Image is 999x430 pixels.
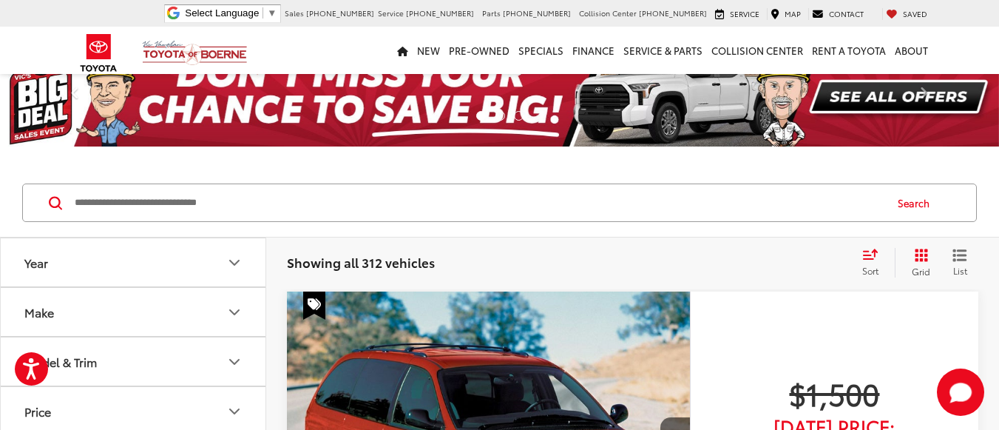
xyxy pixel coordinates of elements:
[639,7,707,19] span: [PHONE_NUMBER]
[785,8,801,19] span: Map
[952,264,967,277] span: List
[413,27,444,74] a: New
[24,305,54,319] div: Make
[895,248,941,278] button: Grid View
[807,27,890,74] a: Rent a Toyota
[884,184,951,221] button: Search
[1,337,267,386] button: Model & TrimModel & Trim
[267,7,277,19] span: ▼
[903,8,927,19] span: Saved
[24,255,48,269] div: Year
[1,288,267,336] button: MakeMake
[707,27,807,74] a: Collision Center
[306,7,374,19] span: [PHONE_NUMBER]
[829,8,864,19] span: Contact
[862,264,878,277] span: Sort
[24,355,97,369] div: Model & Trim
[185,7,277,19] a: Select Language​
[514,27,568,74] a: Specials
[393,27,413,74] a: Home
[882,8,931,20] a: My Saved Vehicles
[717,374,952,411] span: $1,500
[444,27,514,74] a: Pre-Owned
[142,40,248,66] img: Vic Vaughan Toyota of Boerne
[890,27,932,74] a: About
[73,185,884,221] input: Search by Make, Model, or Keyword
[568,27,619,74] a: Finance
[226,254,243,272] div: Year
[406,7,474,19] span: [PHONE_NUMBER]
[482,7,501,19] span: Parts
[937,369,984,416] button: Toggle Chat Window
[619,27,707,74] a: Service & Parts: Opens in a new tab
[912,265,930,278] span: Grid
[226,403,243,420] div: Price
[303,292,325,320] span: Special
[226,353,243,371] div: Model & Trim
[767,8,805,20] a: Map
[71,29,126,77] img: Toyota
[730,8,759,19] span: Service
[941,248,978,278] button: List View
[937,369,984,416] svg: Start Chat
[378,7,404,19] span: Service
[808,8,867,20] a: Contact
[24,404,51,418] div: Price
[711,8,763,20] a: Service
[287,253,435,271] span: Showing all 312 vehicles
[503,7,571,19] span: [PHONE_NUMBER]
[185,7,259,19] span: Select Language
[1,238,267,286] button: YearYear
[579,7,637,19] span: Collision Center
[285,7,304,19] span: Sales
[855,248,895,278] button: Select sort value
[226,303,243,321] div: Make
